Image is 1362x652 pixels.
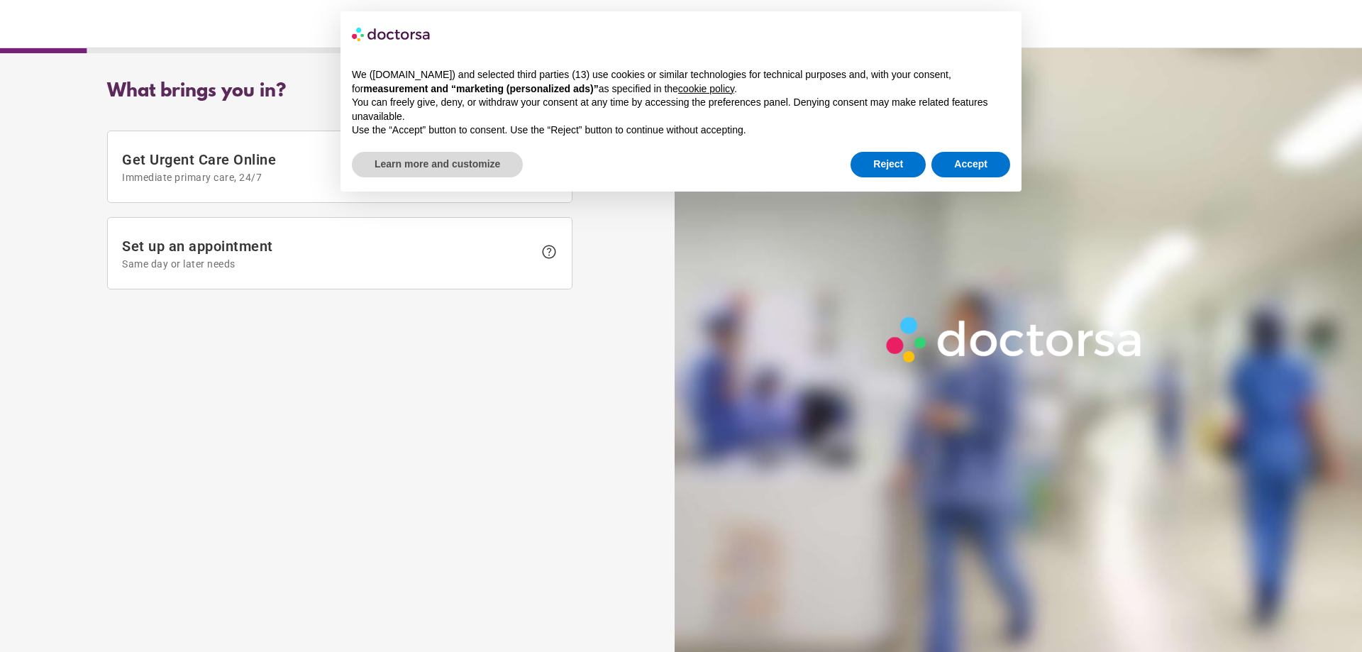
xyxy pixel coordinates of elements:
[879,309,1151,370] img: Logo-Doctorsa-trans-White-partial-flat.png
[678,83,734,94] a: cookie policy
[352,68,1010,96] p: We ([DOMAIN_NAME]) and selected third parties (13) use cookies or similar technologies for techni...
[352,23,431,45] img: logo
[352,152,523,177] button: Learn more and customize
[931,152,1010,177] button: Accept
[107,81,572,102] div: What brings you in?
[851,152,926,177] button: Reject
[352,123,1010,138] p: Use the “Accept” button to consent. Use the “Reject” button to continue without accepting.
[363,83,598,94] strong: measurement and “marketing (personalized ads)”
[122,172,533,183] span: Immediate primary care, 24/7
[122,258,533,270] span: Same day or later needs
[122,151,533,183] span: Get Urgent Care Online
[541,243,558,260] span: help
[122,238,533,270] span: Set up an appointment
[352,96,1010,123] p: You can freely give, deny, or withdraw your consent at any time by accessing the preferences pane...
